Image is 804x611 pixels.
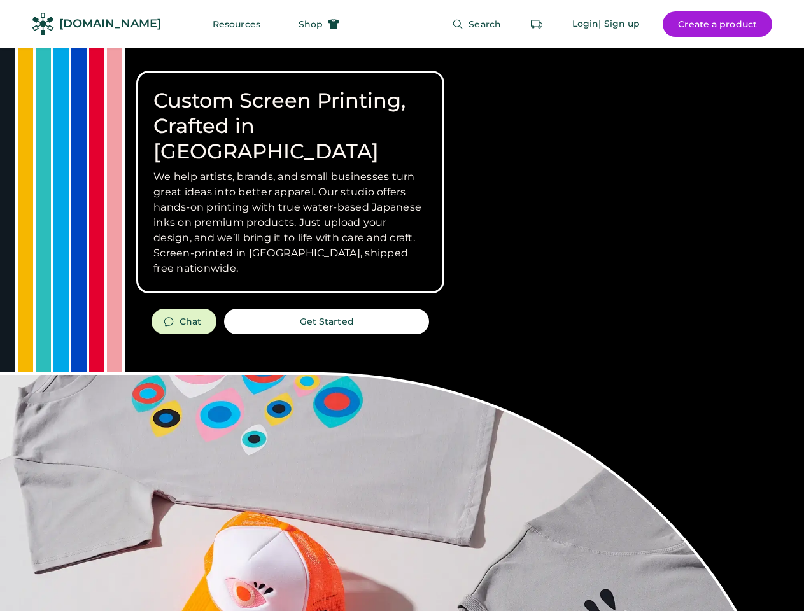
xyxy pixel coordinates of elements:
[153,88,427,164] h1: Custom Screen Printing, Crafted in [GEOGRAPHIC_DATA]
[59,16,161,32] div: [DOMAIN_NAME]
[663,11,772,37] button: Create a product
[153,169,427,276] h3: We help artists, brands, and small businesses turn great ideas into better apparel. Our studio of...
[152,309,216,334] button: Chat
[469,20,501,29] span: Search
[32,13,54,35] img: Rendered Logo - Screens
[572,18,599,31] div: Login
[598,18,640,31] div: | Sign up
[283,11,355,37] button: Shop
[299,20,323,29] span: Shop
[197,11,276,37] button: Resources
[224,309,429,334] button: Get Started
[524,11,549,37] button: Retrieve an order
[437,11,516,37] button: Search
